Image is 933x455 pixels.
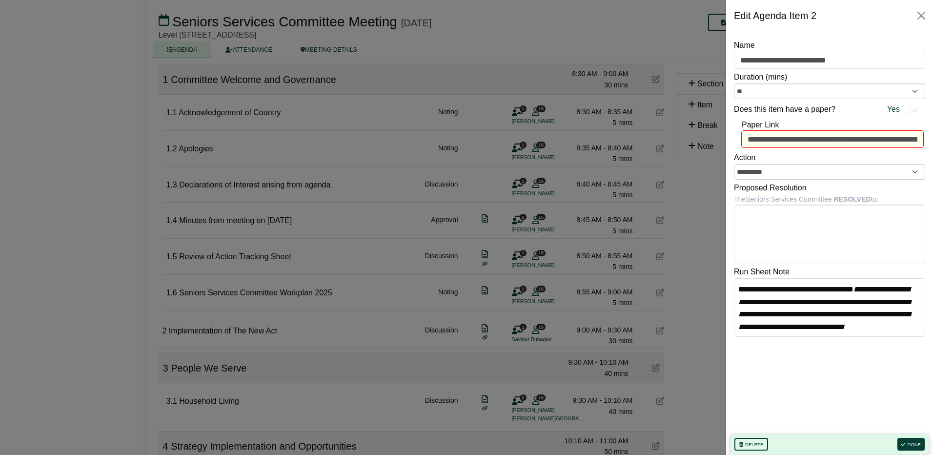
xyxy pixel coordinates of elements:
label: Proposed Resolution [734,182,807,194]
label: Name [734,39,755,52]
span: Yes [887,103,900,116]
div: The Seniors Services Committee to: [734,194,925,205]
label: Run Sheet Note [734,266,790,278]
div: Edit Agenda Item 2 [734,8,816,23]
b: RESOLVED [834,195,871,203]
label: Paper Link [742,119,779,131]
button: Close [913,8,929,23]
label: Does this item have a paper? [734,103,835,116]
label: Action [734,151,755,164]
label: Duration (mins) [734,71,787,83]
button: Done [897,438,925,451]
button: Delete [734,438,768,451]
